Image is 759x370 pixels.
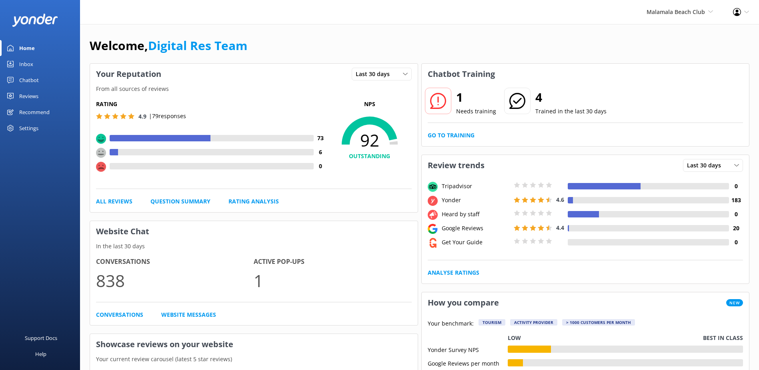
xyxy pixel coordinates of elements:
p: Needs training [456,107,496,116]
div: Google Reviews per month [428,359,508,366]
h2: 4 [535,88,607,107]
h4: 183 [729,196,743,205]
h4: OUTSTANDING [328,152,412,161]
div: Home [19,40,35,56]
h4: 0 [314,162,328,171]
h3: Website Chat [90,221,418,242]
span: 4.6 [556,196,564,203]
div: Help [35,346,46,362]
h4: 0 [729,210,743,219]
p: NPS [328,100,412,109]
h4: 0 [729,238,743,247]
h3: Your Reputation [90,64,167,84]
div: Chatbot [19,72,39,88]
p: Trained in the last 30 days [535,107,607,116]
div: Yonder Survey NPS [428,346,508,353]
h4: 73 [314,134,328,143]
div: Recommend [19,104,50,120]
h3: Chatbot Training [422,64,501,84]
a: Question Summary [150,197,210,206]
span: Last 30 days [356,70,395,78]
h1: Welcome, [90,36,247,55]
div: Settings [19,120,38,136]
p: | 79 responses [149,112,186,121]
p: Low [508,334,521,342]
p: In the last 30 days [90,242,418,251]
img: yonder-white-logo.png [12,14,58,27]
div: Activity Provider [510,319,557,326]
span: 4.4 [556,224,564,231]
div: Support Docs [25,330,57,346]
h3: How you compare [422,292,505,313]
div: Tripadvisor [440,182,512,191]
span: Malamala Beach Club [647,8,705,16]
span: 4.9 [138,113,146,120]
h3: Review trends [422,155,491,176]
p: Your benchmark: [428,319,474,329]
span: New [726,299,743,306]
span: 92 [328,130,412,150]
div: Google Reviews [440,224,512,233]
p: Your current review carousel (latest 5 star reviews) [90,355,418,364]
div: > 1000 customers per month [562,319,635,326]
h2: 1 [456,88,496,107]
a: Rating Analysis [228,197,279,206]
h5: Rating [96,100,328,109]
div: Yonder [440,196,512,205]
h4: 0 [729,182,743,191]
h4: Conversations [96,257,254,267]
h3: Showcase reviews on your website [90,334,418,355]
p: 838 [96,267,254,294]
div: Get Your Guide [440,238,512,247]
h4: 20 [729,224,743,233]
p: From all sources of reviews [90,84,418,93]
div: Inbox [19,56,33,72]
a: All Reviews [96,197,132,206]
a: Digital Res Team [148,37,247,54]
h4: 6 [314,148,328,157]
a: Analyse Ratings [428,268,479,277]
div: Tourism [479,319,505,326]
p: Best in class [703,334,743,342]
a: Website Messages [161,310,216,319]
div: Heard by staff [440,210,512,219]
div: Reviews [19,88,38,104]
p: 1 [254,267,411,294]
span: Last 30 days [687,161,726,170]
a: Conversations [96,310,143,319]
h4: Active Pop-ups [254,257,411,267]
a: Go to Training [428,131,475,140]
